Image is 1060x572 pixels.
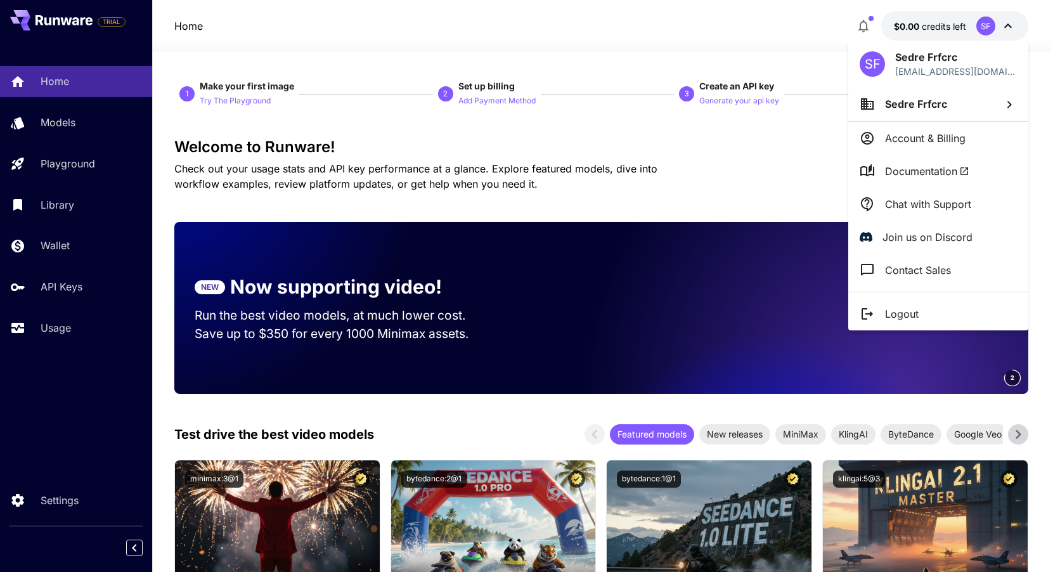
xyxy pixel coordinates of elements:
p: Contact Sales [885,263,951,278]
div: gejan54747@lanipe.com [895,65,1017,78]
p: [EMAIL_ADDRESS][DOMAIN_NAME] [895,65,1017,78]
span: Documentation [885,164,969,179]
p: Join us on Discord [882,230,973,245]
span: Sedre Frfcrc [885,98,947,110]
div: SF [860,51,885,77]
p: Sedre Frfcrc [895,49,1017,65]
p: Account & Billing [885,131,966,146]
p: Chat with Support [885,197,971,212]
p: Logout [885,306,919,322]
button: Sedre Frfcrc [848,87,1028,121]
